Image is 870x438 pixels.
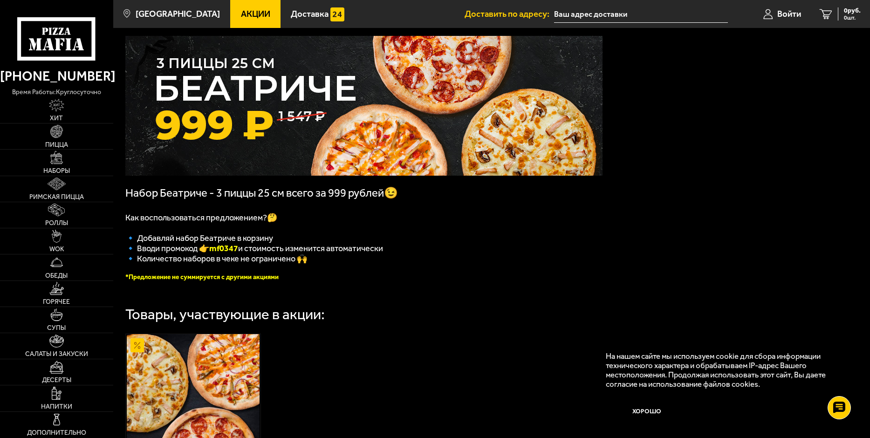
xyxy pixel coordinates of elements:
[125,212,277,223] span: Как воспользоваться предложением?🤔
[465,10,554,19] span: Доставить по адресу:
[125,186,398,199] span: Набор Беатриче - 3 пиццы 25 см всего за 999 рублей😉
[606,397,687,424] button: Хорошо
[330,7,344,21] img: 15daf4d41897b9f0e9f617042186c801.svg
[125,243,383,253] span: 🔹 Вводи промокод 👉 и стоимость изменится автоматически
[45,220,68,226] span: Роллы
[844,7,861,14] span: 0 руб.
[29,194,84,200] span: Римская пицца
[844,15,861,21] span: 0 шт.
[125,233,273,243] span: 🔹 Добавляй набор Беатриче в корзину
[125,273,279,281] font: *Предложение не суммируется с другими акциями
[291,10,329,19] span: Доставка
[43,168,70,174] span: Наборы
[41,404,72,410] span: Напитки
[125,307,325,322] div: Товары, участвующие в акции:
[25,351,88,357] span: Салаты и закуски
[130,338,144,352] img: Акционный
[42,377,71,383] span: Десерты
[27,430,86,436] span: Дополнительно
[125,253,307,264] span: 🔹 Количество наборов в чеке не ограничено 🙌
[136,10,220,19] span: [GEOGRAPHIC_DATA]
[241,10,270,19] span: Акции
[43,299,70,305] span: Горячее
[606,351,843,389] p: На нашем сайте мы используем cookie для сбора информации технического характера и обрабатываем IP...
[777,10,801,19] span: Войти
[50,115,63,122] span: Хит
[125,36,603,176] img: 1024x1024
[45,142,68,148] span: Пицца
[49,246,64,253] span: WOK
[45,273,68,279] span: Обеды
[554,6,728,23] input: Ваш адрес доставки
[47,325,66,331] span: Супы
[209,243,238,253] b: mf0347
